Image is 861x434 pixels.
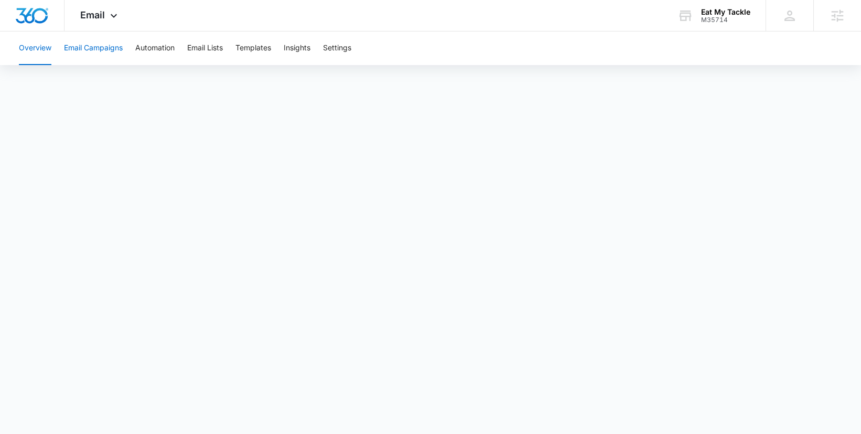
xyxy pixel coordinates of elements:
button: Automation [135,31,175,65]
button: Templates [235,31,271,65]
span: Email [80,9,105,20]
div: account name [701,8,750,16]
div: account id [701,16,750,24]
button: Email Lists [187,31,223,65]
button: Email Campaigns [64,31,123,65]
button: Settings [323,31,351,65]
button: Overview [19,31,51,65]
button: Insights [284,31,310,65]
